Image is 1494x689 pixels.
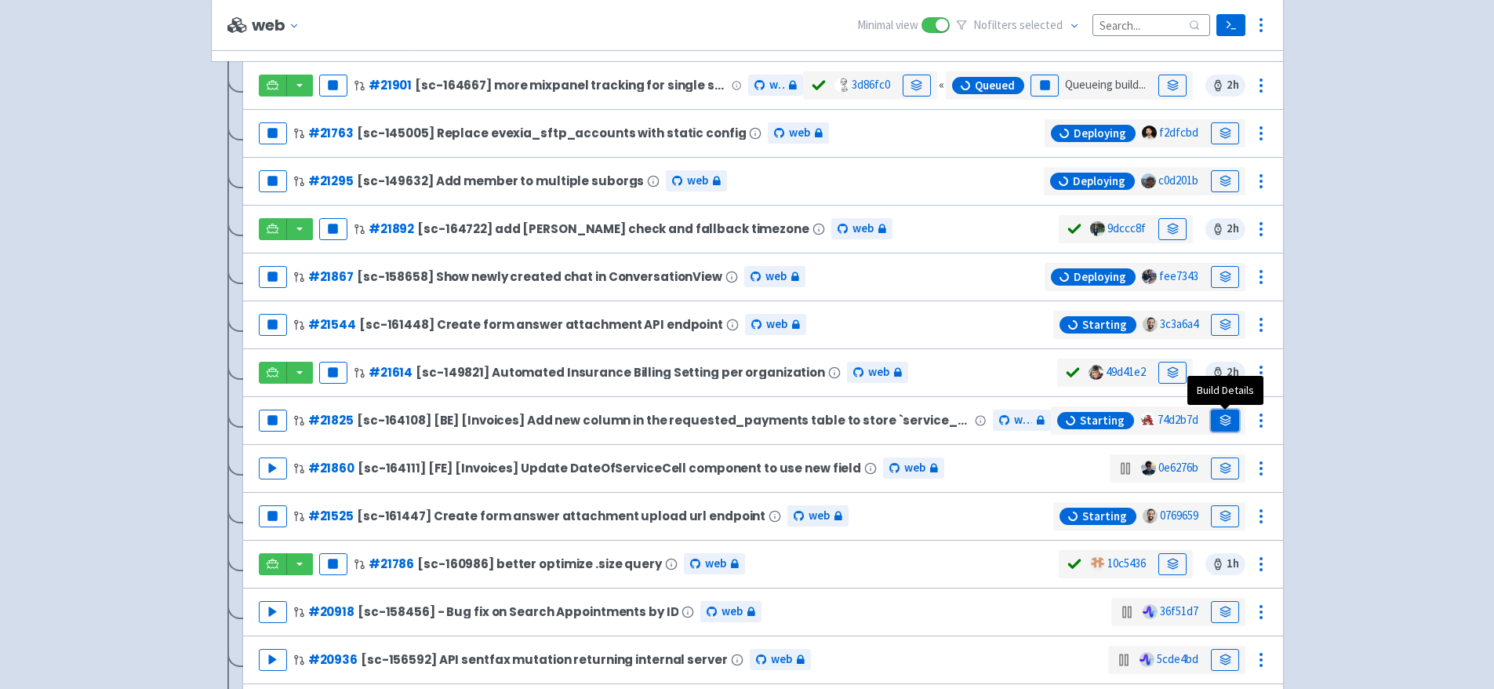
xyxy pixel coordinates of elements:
[259,649,287,671] button: Play
[993,410,1051,431] a: web
[259,170,287,192] button: Pause
[308,460,354,476] a: #21860
[319,362,347,384] button: Pause
[361,653,727,666] span: [sc-156592] API sentfax mutation returning internal server
[852,220,874,238] span: web
[369,556,414,572] a: #21786
[766,315,787,334] span: web
[1205,218,1245,240] span: 2 h
[319,553,347,575] button: Pause
[1159,268,1198,283] a: fee7343
[687,172,708,190] span: web
[722,603,743,621] span: web
[666,170,727,191] a: web
[847,362,908,383] a: web
[357,174,644,188] span: [sc-149632] Add member to multiple suborgs
[750,649,811,670] a: web
[1014,411,1032,429] span: web
[308,651,358,668] a: #20936
[684,553,745,574] a: web
[358,605,678,618] span: [sc-158456] - Bug fix on Search Appointments by ID
[789,124,810,142] span: web
[705,555,726,573] span: web
[416,366,825,379] span: [sc-149821] Automated Insurance Billing Setting per organization
[415,78,729,92] span: [sc-164667] more mixpanel tracking for single session resolution
[904,459,925,477] span: web
[259,505,287,527] button: Pause
[952,75,1146,97] span: Queueing build...
[308,125,354,141] a: #21763
[417,557,662,571] span: [sc-160986] better optimize .size query
[369,364,413,381] a: #21614
[973,16,1063,35] span: No filter s
[1158,412,1198,427] a: 74d2b7d
[1074,269,1126,285] span: Deploying
[1092,14,1210,35] input: Search...
[975,78,1015,93] span: Queued
[417,222,809,235] span: [sc-164722] add [PERSON_NAME] check and fallback timezone
[1159,125,1198,140] a: f2dfcbd
[1073,173,1125,189] span: Deploying
[1020,17,1063,32] span: selected
[308,412,354,428] a: #21825
[1205,362,1245,384] span: 2 h
[252,16,306,35] button: web
[259,314,287,336] button: Pause
[319,75,347,97] button: Pause
[939,76,944,94] div: «
[358,461,861,475] span: [sc-164111] [FE] [Invoices] Update DateOfServiceCell component to use new field
[259,601,287,623] button: Play
[1160,508,1198,523] a: 0769659
[787,505,849,527] a: web
[1160,316,1198,331] a: 3c3a6a4
[745,314,806,335] a: web
[369,77,412,93] a: #21901
[259,266,287,288] button: Pause
[852,77,890,92] a: 3d86fc0
[1107,221,1146,235] a: 9dccc8f
[831,218,892,239] a: web
[857,16,918,35] span: Minimal view
[259,458,287,479] button: Play
[769,76,784,94] span: web
[883,458,944,479] a: web
[1031,75,1059,97] button: Pause
[369,221,414,237] a: #21892
[744,266,805,287] a: web
[1205,75,1245,97] span: 2 h
[259,122,287,144] button: Pause
[259,410,287,432] button: Pause
[748,75,803,96] a: web
[1205,553,1245,575] span: 1 h
[1106,364,1146,379] a: 49d41e2
[308,316,356,333] a: #21544
[1158,460,1198,475] a: 0e6276b
[359,318,723,331] span: [sc-161448] Create form answer attachment API endpoint
[357,414,972,427] span: [sc-164108] [BE] [Invoices] Add new column in the requested_payments table to store `service_date...
[1107,556,1146,571] a: 10c5436
[1157,651,1198,666] a: 5cde4bd
[1082,317,1127,333] span: Starting
[357,270,722,283] span: [sc-158658] Show newly created chat in ConversationView
[1160,603,1198,618] a: 36f51d7
[1216,14,1245,36] a: Terminal
[1074,126,1126,141] span: Deploying
[308,508,354,524] a: #21525
[308,603,354,620] a: #20918
[765,268,787,286] span: web
[319,218,347,240] button: Pause
[700,601,762,622] a: web
[308,173,354,189] a: #21295
[357,126,746,140] span: [sc-145005] Replace evexia_sftp_accounts with static config
[771,651,792,669] span: web
[1158,173,1198,188] a: c0d201b
[357,509,765,523] span: [sc-161447] Create form answer attachment upload url endpoint
[308,268,354,285] a: #21867
[1080,413,1125,428] span: Starting
[768,122,829,144] a: web
[1082,509,1127,524] span: Starting
[868,363,889,381] span: web
[809,507,830,525] span: web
